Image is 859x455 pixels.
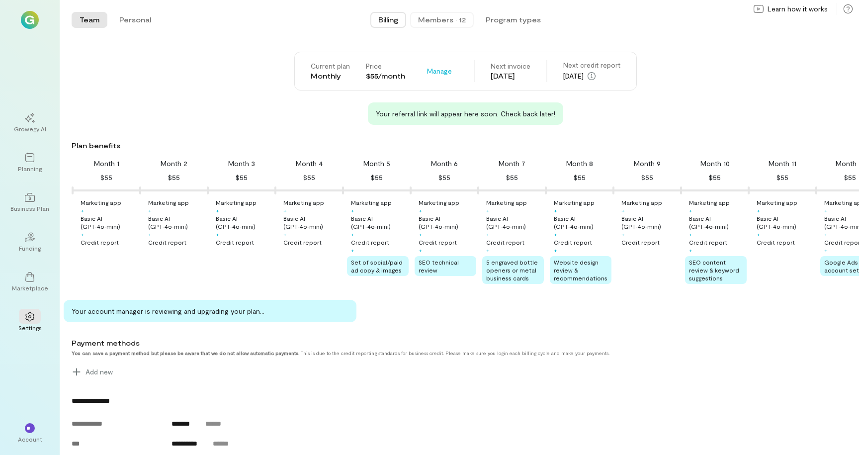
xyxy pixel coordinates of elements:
[486,230,490,238] div: +
[236,172,248,183] div: $55
[168,172,180,183] div: $55
[148,198,189,206] div: Marketing app
[621,230,625,238] div: +
[283,238,322,246] div: Credit report
[18,324,42,332] div: Settings
[844,172,856,183] div: $55
[378,15,398,25] span: Billing
[566,159,593,169] div: Month 8
[621,238,660,246] div: Credit report
[148,230,152,238] div: +
[563,60,620,70] div: Next credit report
[12,284,48,292] div: Marketplace
[14,125,46,133] div: Growegy AI
[491,61,530,71] div: Next invoice
[72,350,776,356] div: This is due to the credit reporting standards for business credit. Please make sure you login eac...
[769,159,796,169] div: Month 11
[283,230,287,238] div: +
[689,238,727,246] div: Credit report
[486,214,544,230] div: Basic AI (GPT‑4o‑mini)
[419,259,459,273] span: SEO technical review
[64,300,356,322] div: Your account manager is reviewing and upgrading your plan…
[768,4,828,14] span: Learn how it works
[86,367,113,377] span: Add new
[419,206,422,214] div: +
[216,230,219,238] div: +
[283,198,324,206] div: Marketing app
[554,238,592,246] div: Credit report
[351,198,392,206] div: Marketing app
[689,246,692,254] div: +
[621,206,625,214] div: +
[12,224,48,260] a: Funding
[12,264,48,300] a: Marketplace
[486,259,538,281] span: 5 engraved bottle openers or metal business cards
[351,230,354,238] div: +
[757,230,760,238] div: +
[311,61,350,71] div: Current plan
[12,145,48,181] a: Planning
[757,206,760,214] div: +
[641,172,653,183] div: $55
[689,206,692,214] div: +
[368,102,563,125] div: Your referral link will appear here soon. Check back later!
[228,159,255,169] div: Month 3
[491,71,530,81] div: [DATE]
[111,12,159,28] button: Personal
[554,246,557,254] div: +
[776,172,788,183] div: $55
[824,246,828,254] div: +
[431,159,458,169] div: Month 6
[72,338,776,348] div: Payment methods
[824,230,828,238] div: +
[12,304,48,340] a: Settings
[94,159,119,169] div: Month 1
[311,71,350,81] div: Monthly
[421,63,458,79] button: Manage
[81,206,84,214] div: +
[148,214,206,230] div: Basic AI (GPT‑4o‑mini)
[12,105,48,141] a: Growegy AI
[366,61,405,71] div: Price
[757,238,795,246] div: Credit report
[19,244,41,252] div: Funding
[418,15,466,25] div: Members · 12
[283,206,287,214] div: +
[757,214,814,230] div: Basic AI (GPT‑4o‑mini)
[371,172,383,183] div: $55
[148,206,152,214] div: +
[486,246,490,254] div: +
[427,66,452,76] span: Manage
[554,259,607,281] span: Website design review & recommendations
[574,172,586,183] div: $55
[689,230,692,238] div: +
[10,204,49,212] div: Business Plan
[486,238,524,246] div: Credit report
[554,198,595,206] div: Marketing app
[216,238,254,246] div: Credit report
[824,206,828,214] div: +
[216,198,257,206] div: Marketing app
[81,214,138,230] div: Basic AI (GPT‑4o‑mini)
[621,198,662,206] div: Marketing app
[100,172,112,183] div: $55
[216,206,219,214] div: +
[303,172,315,183] div: $55
[554,214,611,230] div: Basic AI (GPT‑4o‑mini)
[370,12,406,28] button: Billing
[81,238,119,246] div: Credit report
[18,435,42,443] div: Account
[419,230,422,238] div: +
[161,159,187,169] div: Month 2
[72,350,299,356] strong: You can save a payment method but please be aware that we do not allow automatic payments.
[148,238,186,246] div: Credit report
[554,206,557,214] div: +
[12,184,48,220] a: Business Plan
[700,159,730,169] div: Month 10
[351,238,389,246] div: Credit report
[81,230,84,238] div: +
[296,159,323,169] div: Month 4
[72,141,855,151] div: Plan benefits
[554,230,557,238] div: +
